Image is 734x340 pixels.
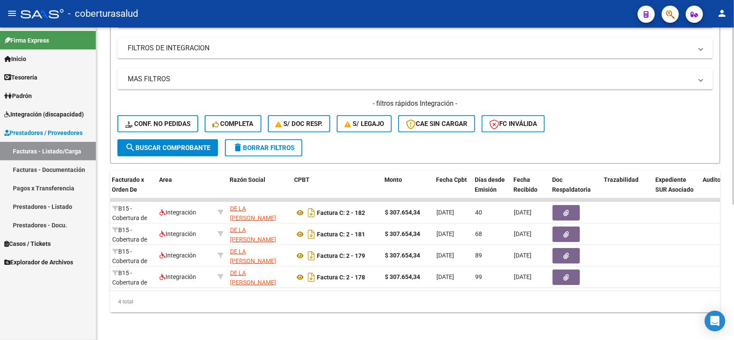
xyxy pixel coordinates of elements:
mat-expansion-panel-header: MAS FILTROS [117,69,713,89]
span: [DATE] [436,230,454,237]
mat-panel-title: FILTROS DE INTEGRACION [128,43,692,53]
mat-icon: person [717,8,727,18]
span: Fecha Cpbt [436,176,467,183]
datatable-header-cell: Expediente SUR Asociado [652,171,700,208]
span: Facturado x Orden De [112,176,144,193]
button: Borrar Filtros [225,139,302,156]
datatable-header-cell: Fecha Recibido [510,171,549,208]
span: Casos / Tickets [4,239,51,248]
span: 40 [475,209,482,216]
strong: $ 307.654,34 [385,273,420,280]
span: DE LA [PERSON_NAME] SOLEDAD [230,270,276,296]
button: S/ Doc Resp. [268,115,331,132]
span: Explorador de Archivos [4,257,73,267]
span: DE LA [PERSON_NAME] SOLEDAD [230,227,276,253]
span: B15 - Cobertura de Salud [112,227,147,253]
span: Integración [160,252,196,259]
span: [DATE] [436,252,454,259]
span: Conf. no pedidas [125,120,190,128]
div: 27245792951 [230,268,288,286]
span: 99 [475,273,482,280]
span: S/ legajo [344,120,384,128]
datatable-header-cell: Area [156,171,214,208]
button: Completa [205,115,261,132]
button: S/ legajo [337,115,392,132]
div: 4 total [110,291,720,312]
div: 27245792951 [230,204,288,222]
mat-icon: search [125,142,135,153]
strong: Factura C: 2 - 179 [317,252,365,259]
button: Buscar Comprobante [117,139,218,156]
span: Auditoria [703,176,728,183]
span: - coberturasalud [68,4,138,23]
span: DE LA [PERSON_NAME] SOLEDAD [230,248,276,275]
span: 68 [475,230,482,237]
span: Trazabilidad [604,176,639,183]
span: Monto [385,176,402,183]
span: Padrón [4,91,32,101]
span: DE LA [PERSON_NAME] SOLEDAD [230,205,276,232]
strong: Factura C: 2 - 178 [317,274,365,281]
span: CAE SIN CARGAR [406,120,467,128]
datatable-header-cell: Monto [381,171,433,208]
span: Area [160,176,172,183]
span: Integración [160,209,196,216]
span: Razón Social [230,176,266,183]
datatable-header-cell: CPBT [291,171,381,208]
span: B15 - Cobertura de Salud [112,205,147,232]
strong: $ 307.654,34 [385,230,420,237]
button: Conf. no pedidas [117,115,198,132]
button: CAE SIN CARGAR [398,115,475,132]
h4: - filtros rápidos Integración - [117,99,713,108]
strong: $ 307.654,34 [385,252,420,259]
span: [DATE] [514,209,531,216]
div: Open Intercom Messenger [705,311,725,331]
span: Buscar Comprobante [125,144,210,152]
datatable-header-cell: Días desde Emisión [472,171,510,208]
span: Integración [160,273,196,280]
span: CPBT [295,176,310,183]
span: Inicio [4,54,26,64]
mat-icon: menu [7,8,17,18]
i: Descargar documento [306,227,317,241]
span: Firma Express [4,36,49,45]
span: Tesorería [4,73,37,82]
div: 27245792951 [230,225,288,243]
span: 89 [475,252,482,259]
span: Integración [160,230,196,237]
datatable-header-cell: Doc Respaldatoria [549,171,601,208]
mat-expansion-panel-header: FILTROS DE INTEGRACION [117,38,713,58]
span: [DATE] [436,273,454,280]
span: [DATE] [514,273,531,280]
datatable-header-cell: Trazabilidad [601,171,652,208]
span: Fecha Recibido [514,176,538,193]
strong: Factura C: 2 - 181 [317,231,365,238]
span: [DATE] [436,209,454,216]
mat-icon: delete [233,142,243,153]
i: Descargar documento [306,249,317,263]
span: [DATE] [514,252,531,259]
span: [DATE] [514,230,531,237]
datatable-header-cell: Razón Social [227,171,291,208]
span: Días desde Emisión [475,176,505,193]
span: Borrar Filtros [233,144,295,152]
span: B15 - Cobertura de Salud [112,270,147,296]
strong: Factura C: 2 - 182 [317,209,365,216]
div: 27245792951 [230,247,288,265]
span: S/ Doc Resp. [276,120,323,128]
span: Completa [212,120,254,128]
mat-panel-title: MAS FILTROS [128,74,692,84]
datatable-header-cell: Facturado x Orden De [109,171,156,208]
span: Integración (discapacidad) [4,110,84,119]
i: Descargar documento [306,206,317,220]
span: Expediente SUR Asociado [656,176,694,193]
span: Prestadores / Proveedores [4,128,83,138]
span: FC Inválida [489,120,537,128]
datatable-header-cell: Fecha Cpbt [433,171,472,208]
span: Doc Respaldatoria [553,176,591,193]
strong: $ 307.654,34 [385,209,420,216]
button: FC Inválida [482,115,545,132]
i: Descargar documento [306,270,317,284]
span: B15 - Cobertura de Salud [112,248,147,275]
